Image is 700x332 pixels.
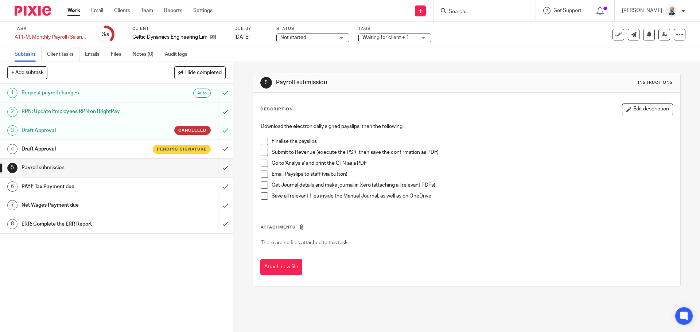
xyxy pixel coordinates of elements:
[15,47,42,62] a: Subtasks
[85,47,105,62] a: Emails
[132,26,225,32] label: Client
[7,66,47,79] button: + Add subtask
[638,80,673,86] div: Instructions
[7,144,17,154] div: 4
[174,66,226,79] button: Hide completed
[178,127,207,133] span: Cancelled
[164,7,182,14] a: Reports
[157,146,207,152] span: Pending signature
[261,123,672,130] p: Download the electronically signed payslips, then the following:
[272,181,672,189] p: Get Journal details and make journal in Xero (attaching all relevant PDFs)
[261,240,349,245] span: There are no files attached to this task.
[7,181,17,192] div: 6
[272,138,672,145] p: Finalise the payslips
[22,144,148,155] h1: Draft Approval
[15,26,87,32] label: Task
[193,89,211,98] div: Auto
[133,47,159,62] a: Notes (0)
[276,79,482,86] h1: Payroll submission
[362,35,409,40] span: Waiting for client + 1
[185,70,222,76] span: Hide completed
[91,7,103,14] a: Email
[102,30,109,39] div: 3
[234,26,267,32] label: Due by
[111,47,127,62] a: Files
[15,34,87,41] div: A11-M: Monthly Payroll (Salaried)
[260,259,302,275] button: Attach new file
[22,200,148,211] h1: Net Wages Payment due
[22,106,148,117] h1: RPN: Update Employees RPN on BrightPay
[260,77,272,89] div: 5
[165,47,193,62] a: Audit logs
[272,149,672,156] p: Submit to Revenue (execute the PSR, then save the confirmation as PDF)
[7,163,17,173] div: 5
[105,33,109,37] small: /8
[272,171,672,178] p: Email Payslips to staff (via button)
[114,7,130,14] a: Clients
[15,6,51,16] img: Pixie
[272,192,672,200] p: Save all relevant files inside the Manual Journal, as well as on OneDrive
[553,8,582,13] span: Get Support
[666,5,677,17] img: Mark%20LI%20profiler.png
[7,200,17,210] div: 7
[22,162,148,173] h1: Payroll submission
[260,106,293,112] p: Description
[234,35,250,40] span: [DATE]
[7,219,17,229] div: 8
[193,7,213,14] a: Settings
[22,125,148,136] h1: Draft Approval
[7,88,17,98] div: 1
[67,7,80,14] a: Work
[22,181,148,192] h1: PAYE Tax Payment due
[622,103,673,115] button: Edit description
[276,26,349,32] label: Status
[141,7,153,14] a: Team
[132,34,207,41] p: Celtic Dynamics Engineering Limited
[22,219,148,230] h1: ERR: Complete the ERR Report
[448,9,514,15] input: Search
[7,107,17,117] div: 2
[47,47,79,62] a: Client tasks
[272,160,672,167] p: Go to 'Analysis' and print the GTN as a PDF
[280,35,306,40] span: Not started
[22,87,148,98] h1: Request payroll changes
[261,225,296,229] span: Attachments
[622,7,662,14] p: [PERSON_NAME]
[358,26,431,32] label: Tags
[7,125,17,136] div: 3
